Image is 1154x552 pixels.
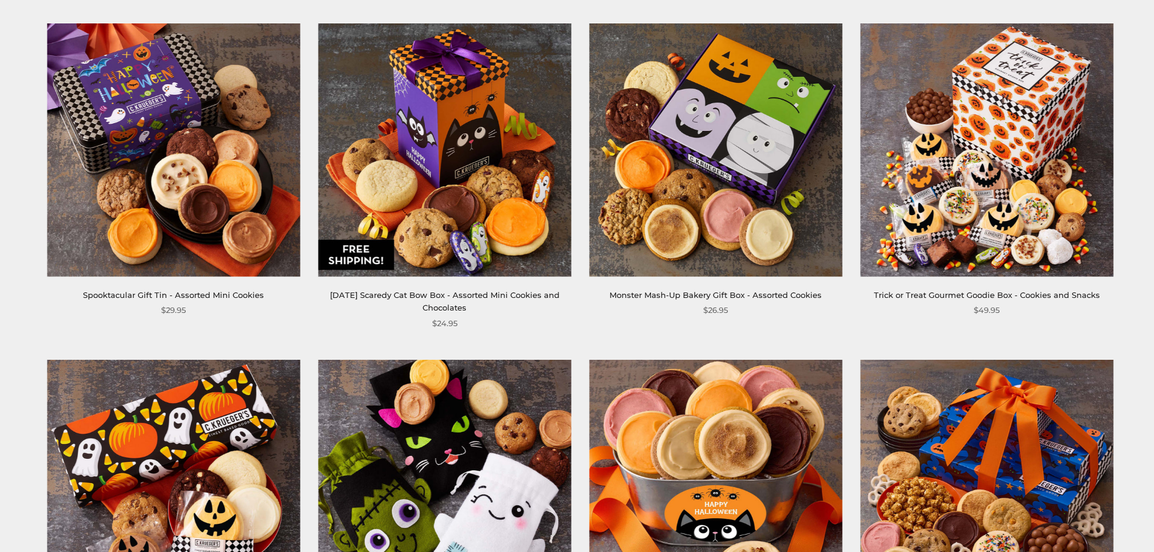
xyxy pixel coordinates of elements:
span: $24.95 [432,317,457,330]
a: Monster Mash-Up Bakery Gift Box - Assorted Cookies [609,290,822,300]
a: Spooktacular Gift Tin - Assorted Mini Cookies [83,290,264,300]
img: Halloween Scaredy Cat Bow Box - Assorted Mini Cookies and Chocolates [318,24,571,277]
img: Spooktacular Gift Tin - Assorted Mini Cookies [47,24,300,277]
iframe: Sign Up via Text for Offers [10,506,124,542]
img: Trick or Treat Gourmet Goodie Box - Cookies and Snacks [860,24,1113,277]
span: $29.95 [161,304,186,317]
span: $26.95 [703,304,728,317]
img: Monster Mash-Up Bakery Gift Box - Assorted Cookies [589,24,842,277]
a: [DATE] Scaredy Cat Bow Box - Assorted Mini Cookies and Chocolates [330,290,560,312]
span: $49.95 [974,304,1000,317]
a: Trick or Treat Gourmet Goodie Box - Cookies and Snacks [874,290,1100,300]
